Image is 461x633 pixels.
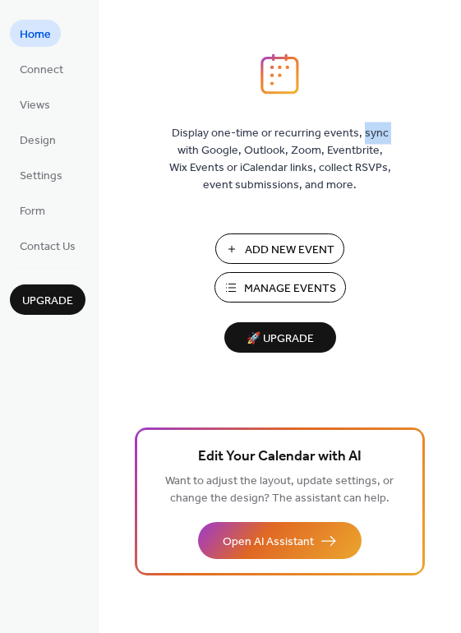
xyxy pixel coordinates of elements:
button: Open AI Assistant [198,522,362,559]
a: Views [10,90,60,118]
span: Form [20,203,45,220]
button: 🚀 Upgrade [224,322,336,353]
a: Design [10,126,66,153]
span: Contact Us [20,238,76,256]
button: Add New Event [215,233,344,264]
span: Connect [20,62,63,79]
a: Connect [10,55,73,82]
span: Want to adjust the layout, update settings, or change the design? The assistant can help. [165,470,394,510]
span: Display one-time or recurring events, sync with Google, Outlook, Zoom, Eventbrite, Wix Events or ... [169,125,391,194]
button: Upgrade [10,284,85,315]
a: Home [10,20,61,47]
span: Open AI Assistant [223,534,314,551]
span: Settings [20,168,62,185]
img: logo_icon.svg [260,53,298,95]
span: Edit Your Calendar with AI [198,446,362,469]
a: Contact Us [10,232,85,259]
span: Manage Events [244,280,336,298]
span: 🚀 Upgrade [234,328,326,350]
span: Add New Event [245,242,334,259]
span: Views [20,97,50,114]
span: Home [20,26,51,44]
button: Manage Events [214,272,346,303]
a: Settings [10,161,72,188]
span: Upgrade [22,293,73,310]
span: Design [20,132,56,150]
a: Form [10,196,55,224]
